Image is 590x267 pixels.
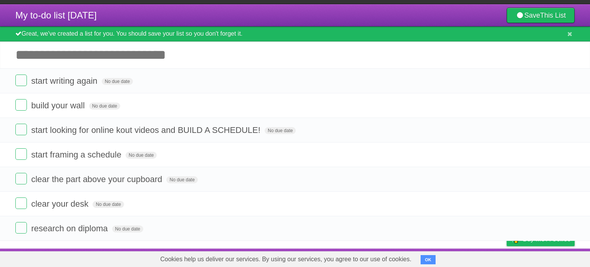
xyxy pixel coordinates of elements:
[31,174,164,184] span: clear the part above your cupboard
[15,75,27,86] label: Done
[102,78,133,85] span: No due date
[31,101,86,110] span: build your wall
[31,199,90,209] span: clear your desk
[507,8,575,23] a: SaveThis List
[265,127,296,134] span: No due date
[404,250,421,265] a: About
[15,10,97,20] span: My to-do list [DATE]
[421,255,436,264] button: OK
[126,152,157,159] span: No due date
[471,250,487,265] a: Terms
[166,176,197,183] span: No due date
[15,148,27,160] label: Done
[89,103,120,109] span: No due date
[15,99,27,111] label: Done
[430,250,461,265] a: Developers
[93,201,124,208] span: No due date
[31,76,99,86] span: start writing again
[540,12,566,19] b: This List
[15,173,27,184] label: Done
[15,222,27,234] label: Done
[523,232,571,246] span: Buy me a coffee
[497,250,517,265] a: Privacy
[31,125,262,135] span: start looking for online kout videos and BUILD A SCHEDULE!
[31,150,123,159] span: start framing a schedule
[31,224,109,233] span: research on diploma
[15,197,27,209] label: Done
[112,226,143,232] span: No due date
[526,250,575,265] a: Suggest a feature
[15,124,27,135] label: Done
[152,252,419,267] span: Cookies help us deliver our services. By using our services, you agree to our use of cookies.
